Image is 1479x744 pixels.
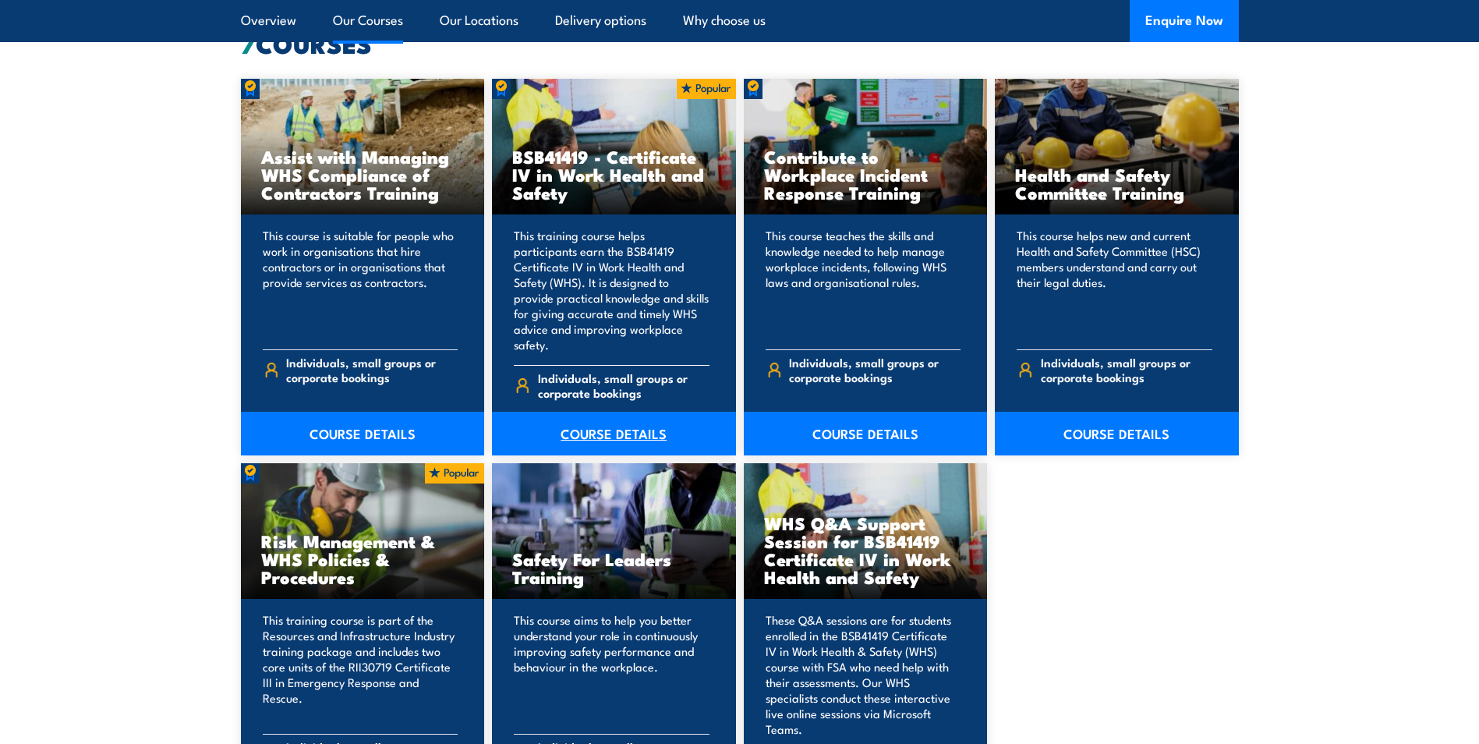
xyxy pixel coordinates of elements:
span: Individuals, small groups or corporate bookings [1041,355,1212,384]
p: This course is suitable for people who work in organisations that hire contractors or in organisa... [263,228,458,337]
p: This training course is part of the Resources and Infrastructure Industry training package and in... [263,612,458,721]
h3: Risk Management & WHS Policies & Procedures [261,532,465,586]
p: These Q&A sessions are for students enrolled in the BSB41419 Certificate IV in Work Health & Safe... [766,612,961,737]
a: COURSE DETAILS [241,412,485,455]
p: This course helps new and current Health and Safety Committee (HSC) members understand and carry ... [1017,228,1212,337]
span: Individuals, small groups or corporate bookings [789,355,961,384]
h3: Contribute to Workplace Incident Response Training [764,147,968,201]
h3: Safety For Leaders Training [512,550,716,586]
p: This training course helps participants earn the BSB41419 Certificate IV in Work Health and Safet... [514,228,709,353]
strong: 7 [241,23,256,62]
span: Individuals, small groups or corporate bookings [538,370,709,400]
h3: WHS Q&A Support Session for BSB41419 Certificate IV in Work Health and Safety [764,514,968,586]
a: COURSE DETAILS [492,412,736,455]
h3: Assist with Managing WHS Compliance of Contractors Training [261,147,465,201]
h2: COURSES [241,32,1239,54]
p: This course teaches the skills and knowledge needed to help manage workplace incidents, following... [766,228,961,337]
p: This course aims to help you better understand your role in continuously improving safety perform... [514,612,709,721]
a: COURSE DETAILS [995,412,1239,455]
h3: Health and Safety Committee Training [1015,165,1219,201]
span: Individuals, small groups or corporate bookings [286,355,458,384]
a: COURSE DETAILS [744,412,988,455]
h3: BSB41419 - Certificate IV in Work Health and Safety [512,147,716,201]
